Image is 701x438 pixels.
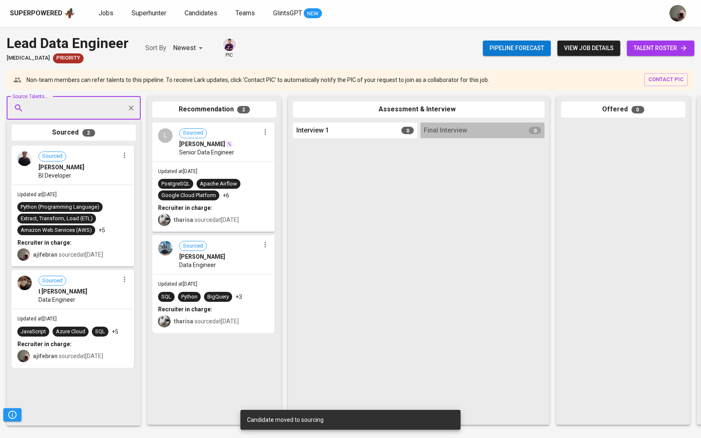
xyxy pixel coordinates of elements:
[152,123,275,232] div: LSourced[PERSON_NAME]Senior Data EngineerUpdated at[DATE]PostgreSQLApache AirflowGoogle Cloud Pla...
[53,54,84,62] span: Priority
[179,148,234,156] span: Senior Data Engineer
[98,8,115,19] a: Jobs
[158,168,197,174] span: Updated at [DATE]
[179,140,225,148] span: [PERSON_NAME]
[7,54,50,62] span: [MEDICAL_DATA]
[53,53,84,63] div: New Job received from Demand Team
[627,41,694,56] a: talent roster
[174,318,193,325] b: tharisa
[223,38,236,51] img: erwin@glints.com
[33,353,58,359] b: ajifebran
[226,141,233,147] img: magic_wand.svg
[17,239,72,246] b: Recruiter in charge:
[161,293,171,301] div: SQL
[185,8,219,19] a: Candidates
[180,242,206,250] span: Sourced
[161,180,190,188] div: PostgreSQL
[132,8,168,19] a: Superhunter
[39,277,66,285] span: Sourced
[7,33,129,53] div: Lead Data Engineer
[173,41,206,56] div: Newest
[158,205,212,211] b: Recruiter in charge:
[483,41,551,56] button: Pipeline forecast
[132,9,166,17] span: Superhunter
[634,43,688,53] span: talent roster
[304,10,322,18] span: NEW
[12,270,134,368] div: SourcedI [PERSON_NAME]Data EngineerUpdated at[DATE]JavaScriptAzure CloudSQL+5Recruiter in charge:...
[125,102,137,114] button: Clear
[207,293,229,301] div: BigQuery
[235,293,242,301] p: +3
[247,416,454,424] div: Candidate moved to sourcing
[39,152,66,160] span: Sourced
[648,75,684,84] span: contact pic
[152,235,275,333] div: Sourced[PERSON_NAME]Data EngineerUpdated at[DATE]SQLPythonBigQuery+3Recruiter in charge:tharisa s...
[82,129,95,137] span: 2
[64,7,75,19] img: app logo
[273,9,302,17] span: GlintsGPT
[273,8,322,19] a: GlintsGPT NEW
[10,7,75,19] a: Superpoweredapp logo
[490,43,544,53] span: Pipeline forecast
[38,287,87,296] span: I [PERSON_NAME]
[38,296,75,304] span: Data Engineer
[670,5,686,22] img: aji.muda@glints.com
[174,217,193,223] b: tharisa
[158,214,170,226] img: tharisa.rizky@glints.com
[33,251,58,258] b: ajifebran
[33,353,103,359] span: sourced at [DATE]
[145,43,166,53] p: Sort By
[12,146,134,267] div: Sourced[PERSON_NAME]BI DeveloperUpdated at[DATE]Python (Programming Language)Extract, Transform, ...
[557,41,620,56] button: view job details
[223,191,229,200] p: +6
[179,253,225,261] span: [PERSON_NAME]
[158,241,173,255] img: 6e00bdb1f4484aab7d139c48548bb008.jpeg
[158,281,197,287] span: Updated at [DATE]
[293,101,545,118] div: Assessment & Interview
[112,327,118,336] p: +5
[17,152,32,166] img: d9d404cdd6dbc90b77ec72287650bb74.jpg
[21,203,99,211] div: Python (Programming Language)
[17,341,72,347] b: Recruiter in charge:
[561,101,685,118] div: Offered
[95,328,105,336] div: SQL
[17,350,30,362] img: aji.muda@glints.com
[158,315,170,327] img: tharisa.rizky@glints.com
[296,126,329,135] span: Interview 1
[3,408,22,421] button: Pipeline Triggers
[161,192,216,200] div: Google Cloud Platform
[631,106,644,113] span: 0
[185,9,217,17] span: Candidates
[200,180,237,188] div: Apache Airflow
[401,127,414,134] span: 0
[98,226,105,234] p: +5
[17,192,57,197] span: Updated at [DATE]
[38,171,71,180] span: BI Developer
[235,8,257,19] a: Teams
[424,126,467,135] span: Final Interview
[158,128,173,143] div: L
[174,318,239,325] span: sourced at [DATE]
[56,328,85,336] div: Azure Cloud
[173,43,196,53] p: Newest
[17,248,30,261] img: aji.muda@glints.com
[136,107,138,109] button: Open
[98,9,113,17] span: Jobs
[644,73,688,86] button: contact pic
[10,9,62,18] div: Superpowered
[21,226,92,234] div: Amazon Web Services (AWS)
[17,276,32,290] img: 0c985216ada75e6ab28ef8ac9b8928d1.jpg
[181,293,197,301] div: Python
[158,306,212,313] b: Recruiter in charge:
[26,76,489,84] p: Non-team members can refer talents to this pipeline. To receive Lark updates, click 'Contact PIC'...
[564,43,614,53] span: view job details
[33,251,103,258] span: sourced at [DATE]
[180,129,206,137] span: Sourced
[38,163,84,171] span: [PERSON_NAME]
[21,328,46,336] div: JavaScript
[529,127,541,134] span: 0
[152,101,276,118] div: Recommendation
[174,217,239,223] span: sourced at [DATE]
[12,125,136,141] div: Sourced
[21,215,93,223] div: Extract, Transform, Load (ETL)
